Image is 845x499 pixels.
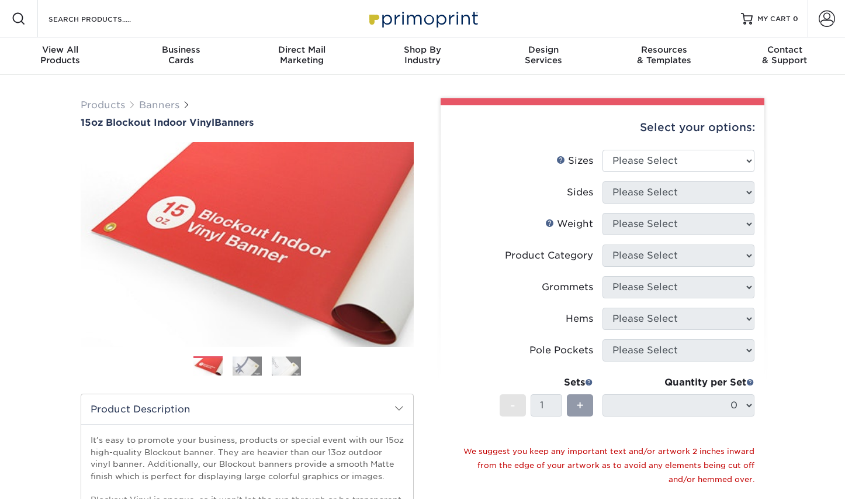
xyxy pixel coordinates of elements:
[567,185,593,199] div: Sides
[233,356,262,376] img: Banners 02
[121,44,242,55] span: Business
[500,376,593,390] div: Sets
[241,44,362,55] span: Direct Mail
[81,117,214,128] span: 15oz Blockout Indoor Vinyl
[505,249,593,263] div: Product Category
[724,44,845,66] div: & Support
[364,6,481,31] img: Primoprint
[121,37,242,75] a: BusinessCards
[724,44,845,55] span: Contact
[47,12,161,26] input: SEARCH PRODUCTS.....
[241,44,362,66] div: Marketing
[483,44,604,66] div: Services
[576,397,584,414] span: +
[556,154,593,168] div: Sizes
[545,217,593,231] div: Weight
[362,37,483,75] a: Shop ByIndustry
[602,376,754,390] div: Quantity per Set
[81,99,125,111] a: Products
[724,37,845,75] a: Contact& Support
[529,343,593,357] div: Pole Pockets
[463,447,754,484] small: We suggest you keep any important text and/or artwork 2 inches inward from the edge of your artwo...
[604,44,725,66] div: & Templates
[566,312,593,326] div: Hems
[81,117,414,128] h1: Banners
[139,99,179,111] a: Banners
[542,280,593,294] div: Grommets
[793,15,798,23] span: 0
[241,37,362,75] a: Direct MailMarketing
[81,117,414,128] a: 15oz Blockout Indoor VinylBanners
[362,44,483,66] div: Industry
[510,397,515,414] span: -
[121,44,242,66] div: Cards
[362,44,483,55] span: Shop By
[757,14,791,24] span: MY CART
[450,105,755,150] div: Select your options:
[483,44,604,55] span: Design
[193,357,223,377] img: Banners 01
[81,129,414,360] img: 15oz Blockout Indoor Vinyl 01
[604,44,725,55] span: Resources
[604,37,725,75] a: Resources& Templates
[81,394,413,424] h2: Product Description
[483,37,604,75] a: DesignServices
[272,356,301,376] img: Banners 03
